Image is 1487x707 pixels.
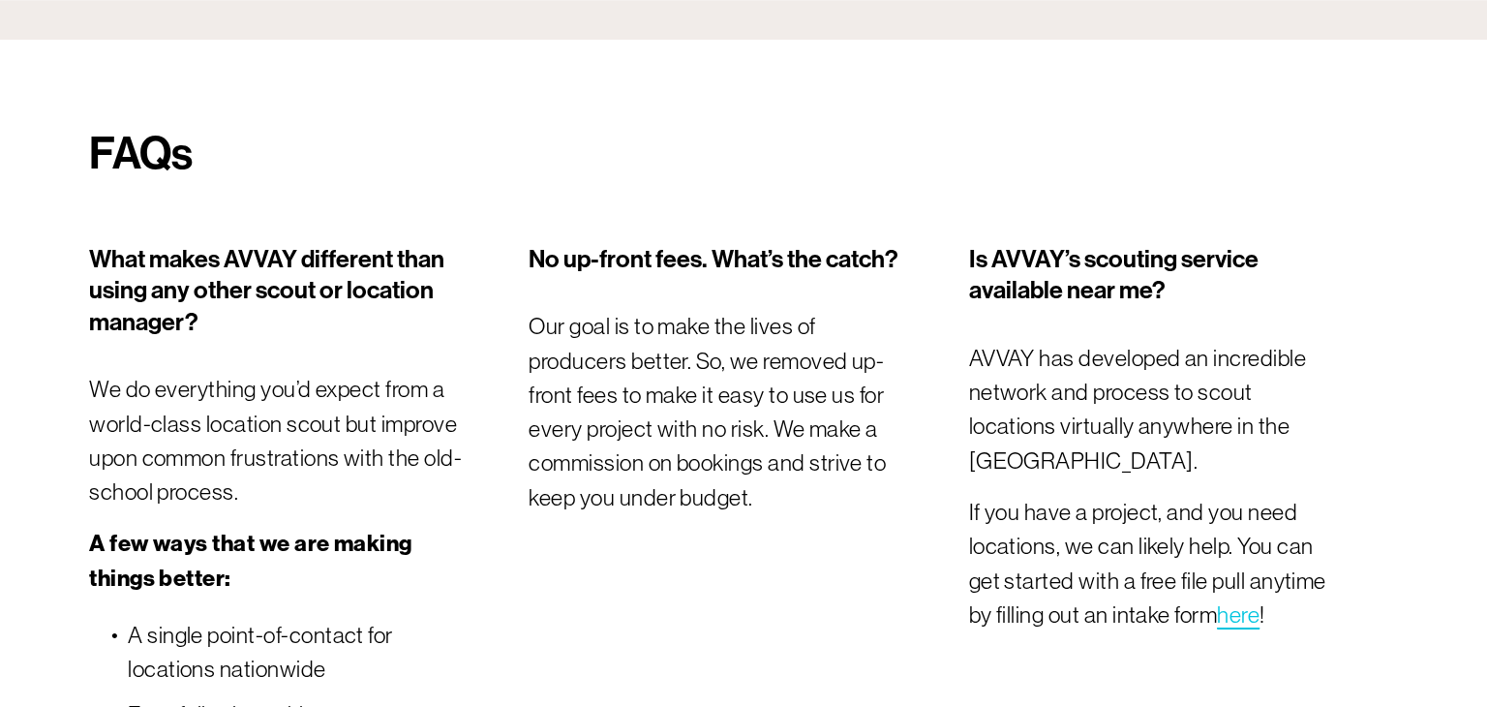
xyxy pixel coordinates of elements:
[529,310,902,515] p: Our goal is to make the lives of producers better. So, we removed up-front fees to make it easy t...
[89,128,1398,182] h3: FAQs
[128,619,463,688] p: A single point-of-contact for locations nationwide
[969,342,1343,478] p: AVVAY has developed an incredible network and process to scout locations virtually anywhere in th...
[969,496,1343,632] p: If you have a project, and you need locations, we can likely help. You can get started with a fre...
[89,244,463,338] h4: What makes AVVAY different than using any other scout or location manager?
[529,244,902,275] h4: No up-front fees. What’s the catch?
[89,373,463,509] p: We do everything you’d expect from a world-class location scout but improve upon common frustrati...
[969,244,1343,307] h4: Is AVVAY’s scouting service available near me?
[1217,602,1259,628] a: here
[89,530,416,591] strong: A few ways that we are making things better:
